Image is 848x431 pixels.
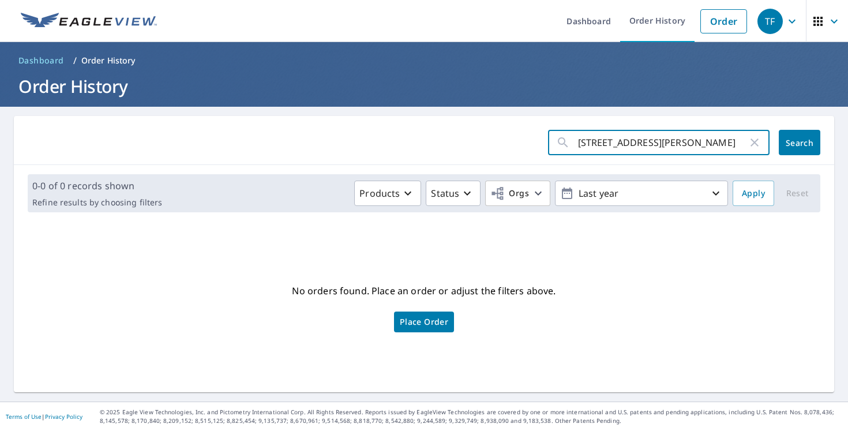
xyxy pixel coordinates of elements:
div: TF [757,9,783,34]
p: © 2025 Eagle View Technologies, Inc. and Pictometry International Corp. All Rights Reserved. Repo... [100,408,842,425]
button: Orgs [485,181,550,206]
button: Status [426,181,481,206]
button: Search [779,130,820,155]
nav: breadcrumb [14,51,834,70]
span: Search [788,137,811,148]
button: Last year [555,181,728,206]
span: Apply [742,186,765,201]
p: No orders found. Place an order or adjust the filters above. [292,282,556,300]
a: Dashboard [14,51,69,70]
a: Order [700,9,747,33]
a: Place Order [394,312,454,332]
p: 0-0 of 0 records shown [32,179,162,193]
button: Apply [733,181,774,206]
span: Dashboard [18,55,64,66]
a: Privacy Policy [45,413,82,421]
p: Refine results by choosing filters [32,197,162,208]
p: | [6,413,82,420]
p: Status [431,186,459,200]
a: Terms of Use [6,413,42,421]
h1: Order History [14,74,834,98]
p: Products [359,186,400,200]
span: Orgs [490,186,529,201]
input: Address, Report #, Claim ID, etc. [578,126,748,159]
li: / [73,54,77,68]
p: Order History [81,55,136,66]
img: EV Logo [21,13,157,30]
p: Last year [574,183,709,204]
span: Place Order [400,319,448,325]
button: Products [354,181,421,206]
